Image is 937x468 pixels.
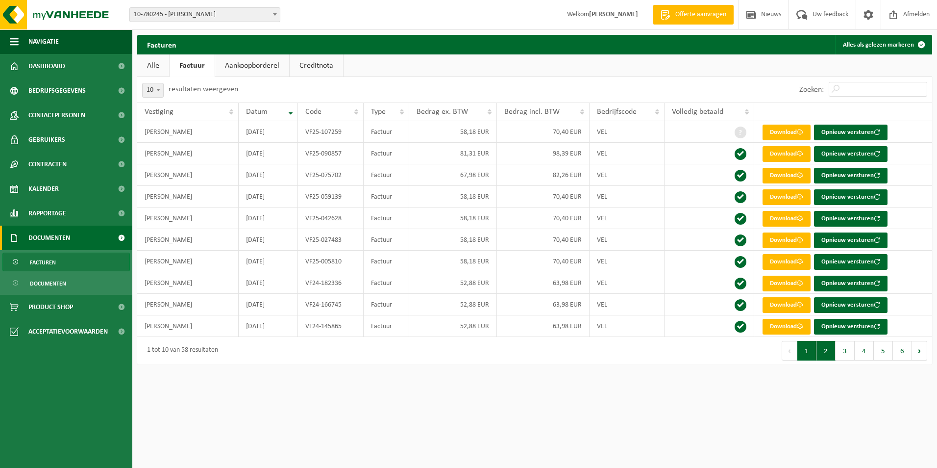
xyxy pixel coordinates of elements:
span: 10-780245 - VANDEVELDE KENNETH - ZEVEREN [129,7,280,22]
td: VF24-182336 [298,272,364,294]
span: 10 [143,83,163,97]
button: 1 [797,341,816,361]
button: Next [912,341,927,361]
button: Opnieuw versturen [814,189,888,205]
span: Vestiging [145,108,173,116]
a: Download [763,297,811,313]
td: VEL [590,272,665,294]
td: VF25-005810 [298,251,364,272]
button: Opnieuw versturen [814,297,888,313]
td: VF24-145865 [298,315,364,337]
button: Alles als gelezen markeren [835,35,931,54]
span: Documenten [30,274,66,293]
td: [PERSON_NAME] [137,121,239,143]
a: Creditnota [290,54,343,77]
td: 70,40 EUR [497,208,590,229]
button: 4 [855,341,874,361]
td: Factuur [364,251,409,272]
td: 82,26 EUR [497,164,590,186]
td: 58,18 EUR [409,251,497,272]
span: Rapportage [28,201,66,226]
button: Opnieuw versturen [814,168,888,183]
span: Facturen [30,253,56,272]
td: VF25-107259 [298,121,364,143]
h2: Facturen [137,35,186,54]
td: [PERSON_NAME] [137,186,239,208]
td: [DATE] [239,121,298,143]
td: [DATE] [239,186,298,208]
span: Volledig betaald [672,108,723,116]
a: Download [763,189,811,205]
td: 58,18 EUR [409,229,497,251]
span: 10-780245 - VANDEVELDE KENNETH - ZEVEREN [130,8,280,22]
td: [DATE] [239,294,298,315]
td: 52,88 EUR [409,272,497,294]
td: 67,98 EUR [409,164,497,186]
td: 81,31 EUR [409,143,497,164]
td: VF25-042628 [298,208,364,229]
td: [PERSON_NAME] [137,208,239,229]
a: Download [763,319,811,335]
td: Factuur [364,164,409,186]
button: 3 [836,341,855,361]
td: [DATE] [239,229,298,251]
span: Bedrag incl. BTW [504,108,560,116]
a: Documenten [2,274,130,292]
button: 5 [874,341,893,361]
span: Dashboard [28,54,65,78]
td: Factuur [364,143,409,164]
td: VF25-027483 [298,229,364,251]
span: Acceptatievoorwaarden [28,319,108,344]
td: [PERSON_NAME] [137,164,239,186]
td: [PERSON_NAME] [137,294,239,315]
td: VF24-166745 [298,294,364,315]
a: Download [763,254,811,270]
td: [PERSON_NAME] [137,272,239,294]
td: 63,98 EUR [497,315,590,337]
td: VEL [590,208,665,229]
td: 70,40 EUR [497,121,590,143]
span: 10 [142,83,164,98]
span: Gebruikers [28,128,65,152]
td: 58,18 EUR [409,186,497,208]
td: Factuur [364,294,409,315]
a: Facturen [2,253,130,271]
td: 98,39 EUR [497,143,590,164]
td: VEL [590,229,665,251]
button: 2 [816,341,836,361]
strong: [PERSON_NAME] [589,11,638,18]
button: Opnieuw versturen [814,125,888,140]
td: 52,88 EUR [409,294,497,315]
td: 63,98 EUR [497,272,590,294]
td: VEL [590,294,665,315]
a: Download [763,233,811,248]
label: Zoeken: [799,86,824,94]
span: Offerte aanvragen [673,10,729,20]
td: 70,40 EUR [497,251,590,272]
td: [PERSON_NAME] [137,143,239,164]
td: 58,18 EUR [409,121,497,143]
td: Factuur [364,315,409,337]
button: Opnieuw versturen [814,233,888,248]
td: [DATE] [239,272,298,294]
td: [DATE] [239,164,298,186]
td: [PERSON_NAME] [137,251,239,272]
span: Code [305,108,321,116]
a: Download [763,276,811,291]
td: 52,88 EUR [409,315,497,337]
button: Opnieuw versturen [814,319,888,335]
td: Factuur [364,229,409,251]
span: Contracten [28,152,67,177]
td: VF25-090857 [298,143,364,164]
button: Opnieuw versturen [814,254,888,270]
td: Factuur [364,272,409,294]
span: Bedrijfsgegevens [28,78,86,103]
span: Contactpersonen [28,103,85,128]
span: Documenten [28,226,70,250]
td: 63,98 EUR [497,294,590,315]
td: VEL [590,121,665,143]
td: [PERSON_NAME] [137,315,239,337]
td: [DATE] [239,251,298,272]
span: Navigatie [28,29,59,54]
button: Opnieuw versturen [814,276,888,291]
